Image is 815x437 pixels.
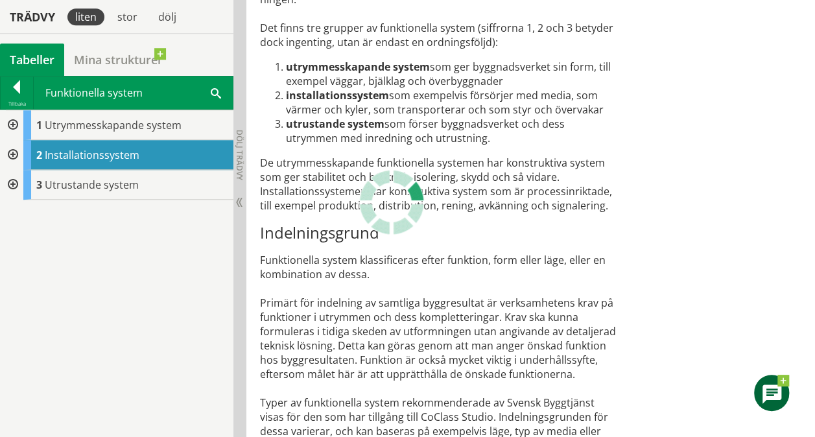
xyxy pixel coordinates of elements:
[45,118,182,132] span: Utrymmesskapande system
[3,10,62,24] div: Trädvy
[110,8,145,25] div: stor
[359,170,424,235] img: Laddar
[285,60,616,88] li: som ger byggnadsverket sin form, till exempel väggar, bjälklag och överbyggnader
[150,8,184,25] div: dölj
[36,178,42,192] span: 3
[285,60,429,74] strong: utrymmesskapande system
[259,223,616,242] h3: Indelningsgrund
[36,118,42,132] span: 1
[234,130,245,180] span: Dölj trädvy
[45,148,139,162] span: Installationssystem
[211,86,221,99] span: Sök i tabellen
[285,88,388,102] strong: installationssystem
[285,88,616,117] li: som exempelvis försörjer med media, som värmer och kyler, som trans­porterar och som styr och öve...
[45,178,139,192] span: Utrustande system
[285,117,384,131] strong: utrustande system
[285,117,616,145] li: som förser byggnadsverket och dess utrymmen med inredning och utrustning.
[34,77,233,109] div: Funktionella system
[1,99,33,109] div: Tillbaka
[36,148,42,162] span: 2
[64,43,172,76] a: Mina strukturer
[67,8,104,25] div: liten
